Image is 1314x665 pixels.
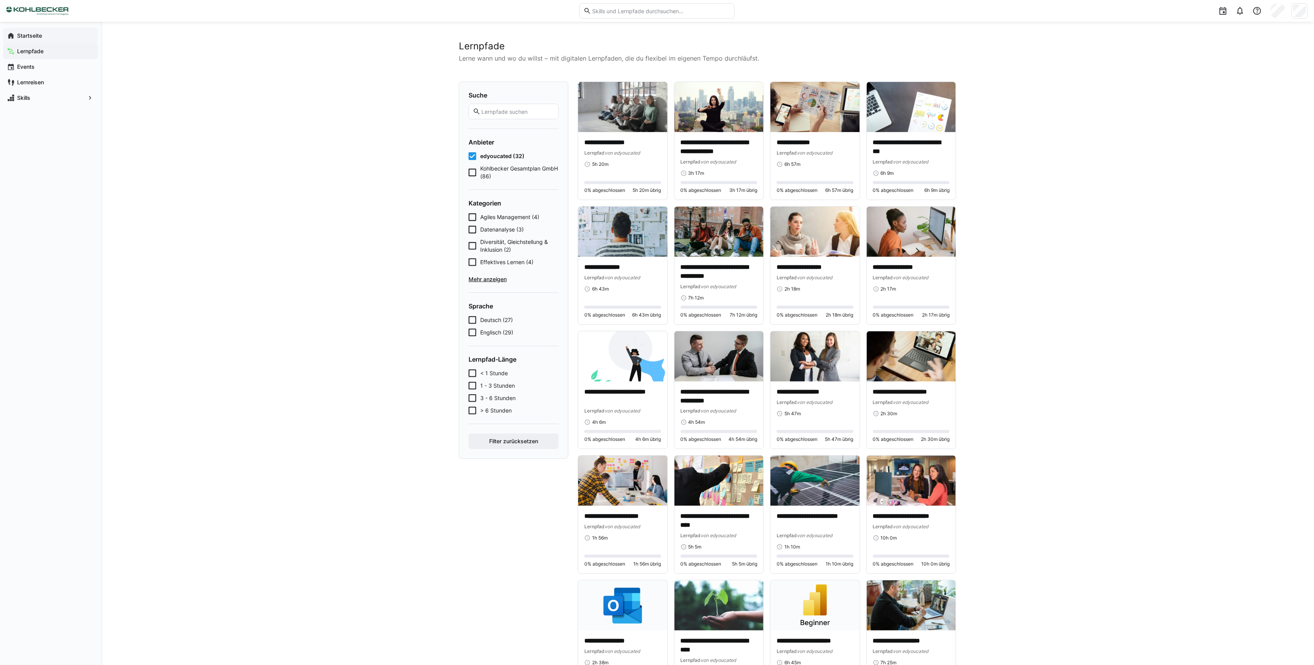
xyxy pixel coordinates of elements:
img: image [867,456,956,506]
span: 3h 17m übrig [729,187,757,193]
span: Englisch (29) [480,329,513,336]
span: 0% abgeschlossen [681,312,721,318]
span: 0% abgeschlossen [873,187,914,193]
span: von edyoucated [605,150,640,156]
span: 6h 9m [881,170,894,176]
span: von edyoucated [797,533,832,538]
span: Agiles Management (4) [480,213,539,221]
span: von edyoucated [797,399,832,405]
h4: Lernpfad-Länge [469,355,559,363]
span: von edyoucated [605,275,640,280]
span: 0% abgeschlossen [873,436,914,442]
span: Lernpfad [681,657,701,663]
span: von edyoucated [605,524,640,529]
span: 0% abgeschlossen [584,436,625,442]
span: 0% abgeschlossen [584,187,625,193]
span: 1 - 3 Stunden [480,382,515,390]
span: 0% abgeschlossen [777,312,817,318]
span: von edyoucated [797,648,832,654]
span: von edyoucated [701,657,736,663]
img: image [770,331,860,381]
img: image [674,207,764,257]
span: 0% abgeschlossen [584,561,625,567]
span: 0% abgeschlossen [777,187,817,193]
img: image [867,207,956,257]
button: Filter zurücksetzen [469,433,559,449]
span: Lernpfad [777,533,797,538]
span: Lernpfad [873,524,893,529]
span: 4h 54m übrig [728,436,757,442]
span: 5h 5m [688,544,702,550]
span: Kohlbecker Gesamtplan GmbH (86) [480,165,559,180]
span: Lernpfad [777,150,797,156]
span: 0% abgeschlossen [777,561,817,567]
span: Lernpfad [681,408,701,414]
span: 2h 17m [881,286,896,292]
img: image [770,456,860,506]
span: von edyoucated [605,408,640,414]
span: 0% abgeschlossen [777,436,817,442]
span: 0% abgeschlossen [681,187,721,193]
h4: Sprache [469,302,559,310]
span: 5h 47m [784,411,801,417]
img: image [867,82,956,132]
span: von edyoucated [893,159,929,165]
span: 0% abgeschlossen [584,312,625,318]
span: 2h 30m übrig [921,436,950,442]
span: Lernpfad [873,275,893,280]
span: 7h 12m [688,295,704,301]
span: 5h 5m übrig [732,561,757,567]
img: image [770,207,860,257]
span: 10h 0m übrig [921,561,950,567]
h2: Lernpfade [459,40,956,52]
span: 3h 17m [688,170,704,176]
input: Skills und Lernpfade durchsuchen… [591,7,730,14]
span: von edyoucated [701,408,736,414]
img: image [770,82,860,132]
span: 6h 57m übrig [826,187,854,193]
span: 5h 20m [592,161,608,167]
span: von edyoucated [701,533,736,538]
h4: Anbieter [469,138,559,146]
img: image [674,82,764,132]
span: 6h 43m übrig [633,312,661,318]
span: Lernpfad [584,150,605,156]
span: 0% abgeschlossen [681,561,721,567]
span: Lernpfad [681,533,701,538]
span: Lernpfad [873,159,893,165]
span: 1h 56m [592,535,608,541]
span: 0% abgeschlossen [681,436,721,442]
img: image [674,580,764,630]
span: Filter zurücksetzen [488,437,539,445]
span: Effektives Lernen (4) [480,258,533,266]
span: 5h 20m übrig [633,187,661,193]
h4: Kategorien [469,199,559,207]
span: Lernpfad [584,648,605,654]
span: 1h 10m [784,544,800,550]
span: von edyoucated [797,275,832,280]
span: Mehr anzeigen [469,275,559,283]
span: Lernpfad [777,275,797,280]
span: Diversität, Gleichstellung & Inklusion (2) [480,238,559,254]
span: 2h 18m [784,286,800,292]
span: Lernpfad [584,408,605,414]
input: Lernpfade suchen [481,108,554,115]
span: 6h 57m [784,161,800,167]
span: von edyoucated [893,648,929,654]
h4: Suche [469,91,559,99]
img: image [578,331,667,381]
img: image [770,580,860,630]
img: image [674,331,764,381]
span: 4h 6m [592,419,606,425]
img: image [578,207,667,257]
span: 7h 12m übrig [730,312,757,318]
img: image [674,456,764,506]
img: image [578,580,667,630]
span: edyoucated (32) [480,152,525,160]
img: image [578,456,667,506]
span: von edyoucated [605,648,640,654]
span: 5h 47m übrig [825,436,854,442]
span: > 6 Stunden [480,407,512,414]
span: 4h 54m [688,419,705,425]
span: 2h 30m [881,411,897,417]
